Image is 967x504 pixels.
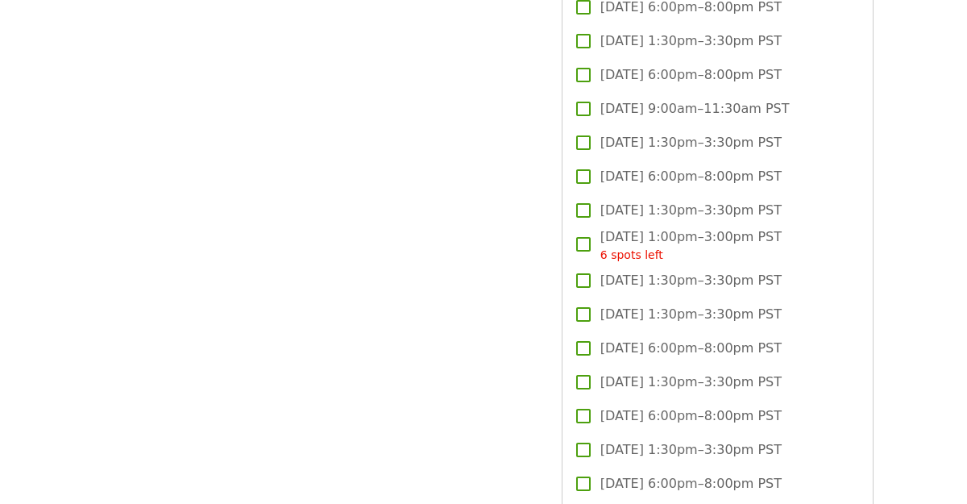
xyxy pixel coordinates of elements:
[600,248,663,261] span: 6 spots left
[600,65,782,85] span: [DATE] 6:00pm–8:00pm PST
[600,440,782,460] span: [DATE] 1:30pm–3:30pm PST
[600,373,782,392] span: [DATE] 1:30pm–3:30pm PST
[600,305,782,324] span: [DATE] 1:30pm–3:30pm PST
[600,133,782,152] span: [DATE] 1:30pm–3:30pm PST
[600,31,782,51] span: [DATE] 1:30pm–3:30pm PST
[600,167,782,186] span: [DATE] 6:00pm–8:00pm PST
[600,99,790,119] span: [DATE] 9:00am–11:30am PST
[600,339,782,358] span: [DATE] 6:00pm–8:00pm PST
[600,271,782,290] span: [DATE] 1:30pm–3:30pm PST
[600,201,782,220] span: [DATE] 1:30pm–3:30pm PST
[600,406,782,426] span: [DATE] 6:00pm–8:00pm PST
[600,474,782,494] span: [DATE] 6:00pm–8:00pm PST
[600,227,782,264] span: [DATE] 1:00pm–3:00pm PST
